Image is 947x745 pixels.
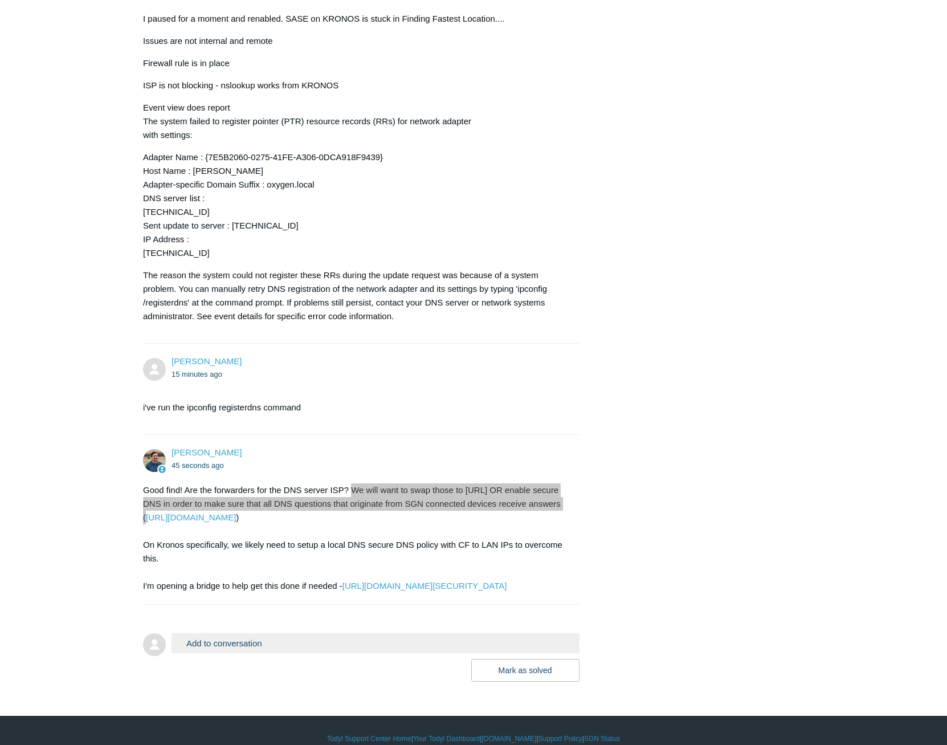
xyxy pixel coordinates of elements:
a: [PERSON_NAME] [172,447,242,457]
p: i've run the ipconfig registerdns command [143,401,568,414]
a: SGN Status [584,734,620,744]
p: Issues are not internal and remote [143,34,568,48]
time: 09/03/2025, 12:32 [172,461,224,470]
a: [URL][DOMAIN_NAME][SECURITY_DATA] [342,581,507,591]
div: | | | | [143,734,804,744]
div: Good find! Are the forwarders for the DNS server ISP? We will want to swap those to [URL] OR enab... [143,483,568,593]
p: Firewall rule is in place [143,56,568,70]
p: The reason the system could not register these RRs during the update request was because of a sys... [143,268,568,323]
a: Your Todyl Dashboard [413,734,480,744]
p: I paused for a moment and renabled. SASE on KRONOS is stuck in Finding Fastest Location.... [143,12,568,26]
a: [DOMAIN_NAME] [481,734,536,744]
p: Adapter Name : {7E5B2060-0275-41FE-A306-0DCA918F9439} Host Name : [PERSON_NAME] Adapter-specific ... [143,150,568,260]
a: [URL][DOMAIN_NAME] [146,512,236,522]
button: Add to conversation [172,633,579,653]
button: Mark as solved [471,659,579,682]
a: [PERSON_NAME] [172,356,242,366]
span: Spencer Grissom [172,447,242,457]
a: Support Policy [538,734,582,744]
a: Todyl Support Center Home [327,734,411,744]
p: ISP is not blocking - nslookup works from KRONOS [143,79,568,92]
span: Andrew Stevens [172,356,242,366]
p: Event view does report The system failed to register pointer (PTR) resource records (RRs) for net... [143,101,568,142]
time: 09/03/2025, 12:17 [172,370,222,378]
